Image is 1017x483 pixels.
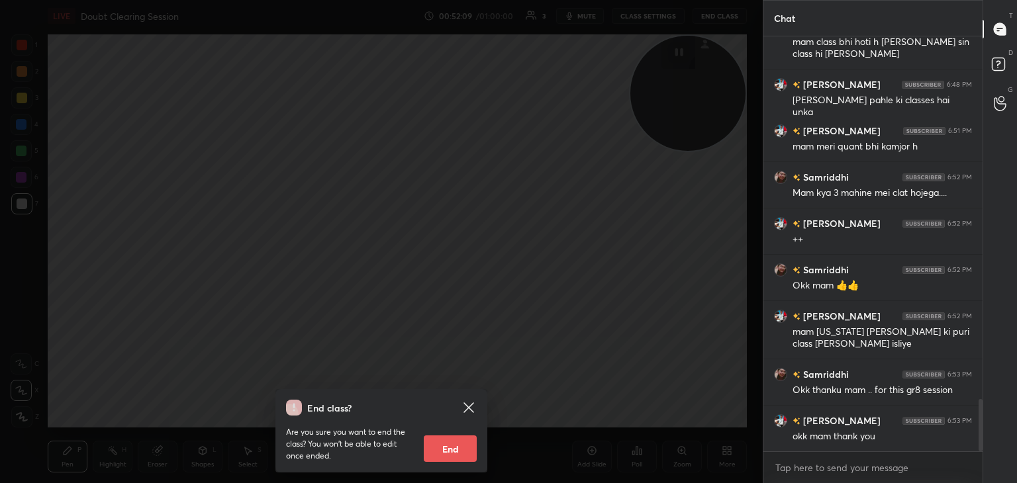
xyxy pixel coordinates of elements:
[793,279,972,292] div: Okk mam 👍👍
[1008,85,1013,95] p: G
[774,217,787,230] img: eebab2a336d84a92b710b9d44f9d1d31.jpg
[793,187,972,200] div: Mam kya 3 mahine mei clat hojega....
[902,417,945,425] img: 4P8fHbbgJtejmAAAAAElFTkSuQmCC
[774,171,787,184] img: c5c24b06402b497ba8ce3cfe5e570d62.jpg
[947,417,972,425] div: 6:53 PM
[793,81,800,89] img: no-rating-badge.077c3623.svg
[800,216,881,230] h6: [PERSON_NAME]
[763,1,806,36] p: Chat
[793,128,800,135] img: no-rating-badge.077c3623.svg
[793,326,972,351] div: mam [US_STATE] [PERSON_NAME] ki puri class [PERSON_NAME] isliye
[793,233,972,246] div: ++
[774,78,787,91] img: eebab2a336d84a92b710b9d44f9d1d31.jpg
[800,414,881,427] h6: [PERSON_NAME]
[800,367,849,381] h6: Samriddhi
[947,312,972,320] div: 6:52 PM
[793,417,800,425] img: no-rating-badge.077c3623.svg
[902,312,945,320] img: 4P8fHbbgJtejmAAAAAElFTkSuQmCC
[800,309,881,323] h6: [PERSON_NAME]
[763,36,983,452] div: grid
[793,94,972,119] div: [PERSON_NAME] pahle ki classes hai unka
[793,220,800,228] img: no-rating-badge.077c3623.svg
[774,263,787,277] img: c5c24b06402b497ba8ce3cfe5e570d62.jpg
[947,81,972,89] div: 6:48 PM
[774,124,787,138] img: eebab2a336d84a92b710b9d44f9d1d31.jpg
[1008,48,1013,58] p: D
[902,173,945,181] img: 4P8fHbbgJtejmAAAAAElFTkSuQmCC
[774,368,787,381] img: c5c24b06402b497ba8ce3cfe5e570d62.jpg
[774,310,787,323] img: eebab2a336d84a92b710b9d44f9d1d31.jpg
[793,140,972,154] div: mam meri quant bhi kamjor h
[902,81,944,89] img: 4P8fHbbgJtejmAAAAAElFTkSuQmCC
[1009,11,1013,21] p: T
[424,435,477,462] button: End
[800,124,881,138] h6: [PERSON_NAME]
[902,371,945,378] img: 4P8fHbbgJtejmAAAAAElFTkSuQmCC
[902,266,945,274] img: 4P8fHbbgJtejmAAAAAElFTkSuQmCC
[947,266,972,274] div: 6:52 PM
[286,426,413,462] p: Are you sure you want to end the class? You won’t be able to edit once ended.
[800,170,849,184] h6: Samriddhi
[793,36,972,61] div: mam class bhi hoti h [PERSON_NAME] sin class hi [PERSON_NAME]
[903,127,945,135] img: 4P8fHbbgJtejmAAAAAElFTkSuQmCC
[307,401,352,415] h4: End class?
[793,267,800,274] img: no-rating-badge.077c3623.svg
[948,127,972,135] div: 6:51 PM
[774,414,787,427] img: eebab2a336d84a92b710b9d44f9d1d31.jpg
[793,174,800,181] img: no-rating-badge.077c3623.svg
[947,371,972,378] div: 6:53 PM
[947,220,972,228] div: 6:52 PM
[800,77,881,91] h6: [PERSON_NAME]
[793,384,972,397] div: Okk thanku mam .. for this gr8 session
[902,220,945,228] img: 4P8fHbbgJtejmAAAAAElFTkSuQmCC
[793,313,800,320] img: no-rating-badge.077c3623.svg
[947,173,972,181] div: 6:52 PM
[793,430,972,443] div: okk mam thank you
[793,371,800,378] img: no-rating-badge.077c3623.svg
[800,263,849,277] h6: Samriddhi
